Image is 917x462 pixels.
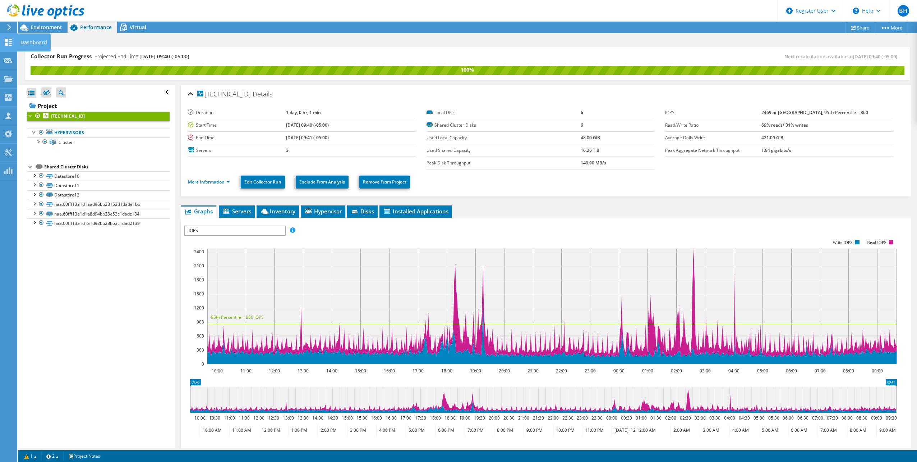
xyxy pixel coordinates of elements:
[761,122,808,128] b: 69% reads/ 31% writes
[356,415,367,421] text: 15:30
[782,415,793,421] text: 06:00
[875,22,908,33] a: More
[27,190,170,200] a: Datastore12
[130,24,146,31] span: Virtual
[63,452,105,461] a: Project Notes
[209,415,220,421] text: 10:30
[197,347,204,353] text: 300
[194,249,204,255] text: 2400
[240,368,251,374] text: 11:00
[814,368,825,374] text: 07:00
[31,24,62,31] span: Environment
[470,368,481,374] text: 19:00
[194,263,204,269] text: 2100
[27,181,170,190] a: Datastore11
[197,333,204,339] text: 600
[59,139,73,145] span: Cluster
[27,218,170,228] a: naa.60fff13a1d1a1d92bb28b53c1dad2139
[562,415,573,421] text: 22:30
[197,91,251,98] span: [TECHNICAL_ID]
[188,179,230,185] a: More Information
[296,176,349,189] a: Exclude From Analysis
[282,415,294,421] text: 13:00
[503,415,514,421] text: 20:30
[17,33,51,51] div: Dashboard
[31,66,904,74] div: 100%
[297,415,308,421] text: 13:30
[761,109,868,115] b: 2469 at [GEOGRAPHIC_DATA], 95th Percentile = 860
[581,135,600,141] b: 48.00 GiB
[194,291,204,297] text: 1500
[635,415,646,421] text: 01:00
[139,53,189,60] span: [DATE] 09:40 (-05:00)
[268,368,280,374] text: 12:00
[27,128,170,137] a: Hypervisors
[665,147,761,154] label: Peak Aggregate Network Throughput
[498,368,510,374] text: 20:00
[383,208,448,215] span: Installed Applications
[44,163,170,171] div: Shared Cluster Disks
[606,415,617,421] text: 00:00
[253,90,272,98] span: Details
[665,122,761,129] label: Read/Write Ratio
[709,415,720,421] text: 03:30
[427,159,581,167] label: Peak Disk Throughput
[785,368,797,374] text: 06:00
[671,368,682,374] text: 02:00
[581,122,583,128] b: 6
[459,415,470,421] text: 19:00
[427,134,581,141] label: Used Local Capacity
[753,415,764,421] text: 05:00
[761,135,783,141] b: 421.09 GiB
[286,147,289,153] b: 3
[856,415,867,421] text: 08:30
[194,277,204,283] text: 1800
[194,415,205,421] text: 10:00
[488,415,499,421] text: 20:00
[197,319,204,325] text: 900
[841,415,852,421] text: 08:00
[556,368,567,374] text: 22:00
[253,415,264,421] text: 12:00
[211,314,264,320] text: 95th Percentile = 860 IOPS
[286,122,329,128] b: [DATE] 09:40 (-05:00)
[351,208,374,215] span: Disks
[665,415,676,421] text: 02:00
[286,109,321,115] b: 1 day, 0 hr, 1 min
[679,415,691,421] text: 02:30
[304,208,342,215] span: Hypervisor
[871,368,883,374] text: 09:00
[665,109,761,116] label: IOPS
[326,368,337,374] text: 14:00
[27,100,170,112] a: Project
[341,415,352,421] text: 15:00
[415,415,426,421] text: 17:30
[533,415,544,421] text: 21:30
[27,112,170,121] a: [TECHNICAL_ID]
[853,8,859,14] svg: \n
[853,53,897,60] span: [DATE] 09:40 (-05:00)
[547,415,558,421] text: 22:00
[27,171,170,181] a: Datastore10
[728,368,739,374] text: 04:00
[385,415,396,421] text: 16:30
[400,415,411,421] text: 17:00
[184,208,213,215] span: Graphs
[202,361,204,367] text: 0
[27,137,170,147] a: Cluster
[80,24,112,31] span: Performance
[591,415,602,421] text: 23:30
[427,109,581,116] label: Local Disks
[527,368,538,374] text: 21:00
[738,415,750,421] text: 04:30
[843,368,854,374] text: 08:00
[188,147,286,154] label: Servers
[584,368,595,374] text: 23:00
[238,415,249,421] text: 11:30
[441,368,452,374] text: 18:00
[268,415,279,421] text: 12:30
[898,5,909,17] span: BH
[581,160,606,166] b: 140.90 MB/s
[621,415,632,421] text: 00:30
[427,122,581,129] label: Shared Cluster Disks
